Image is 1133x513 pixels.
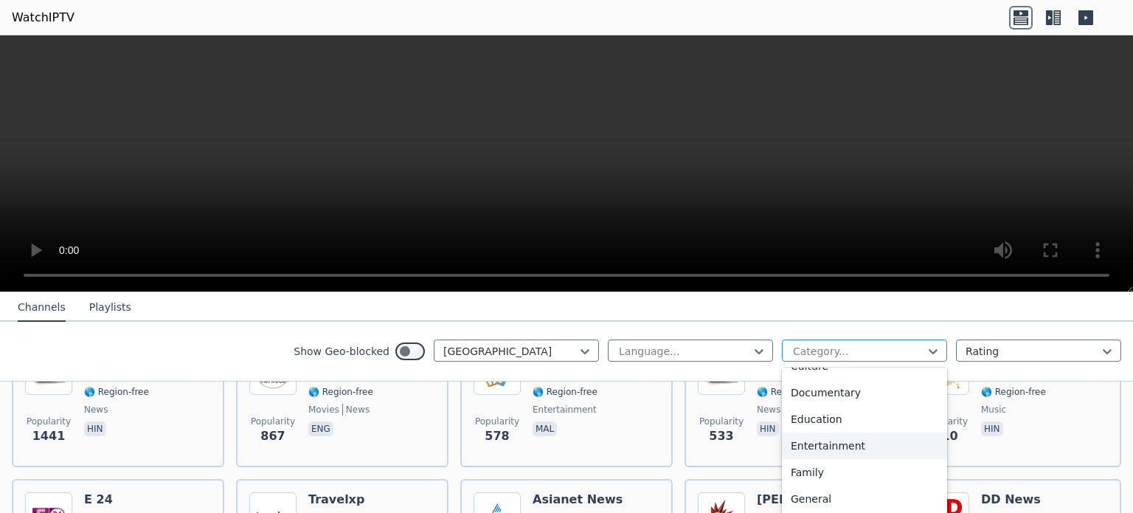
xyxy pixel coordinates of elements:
[308,421,333,436] p: eng
[782,406,947,433] div: Education
[485,427,509,445] span: 578
[27,416,71,427] span: Popularity
[308,404,339,416] span: movies
[757,421,779,436] p: hin
[782,379,947,406] div: Documentary
[84,404,108,416] span: news
[699,416,744,427] span: Popularity
[981,492,1048,507] h6: DD News
[533,492,623,507] h6: Asianet News
[782,486,947,512] div: General
[533,386,597,398] span: 🌎 Region-free
[475,416,519,427] span: Popularity
[757,492,867,507] h6: [PERSON_NAME]
[84,421,106,436] p: hin
[32,427,66,445] span: 1441
[533,404,597,416] span: entertainment
[981,421,1003,436] p: hin
[757,386,822,398] span: 🌎 Region-free
[251,416,295,427] span: Popularity
[89,294,131,322] button: Playlists
[12,9,75,27] a: WatchIPTV
[981,404,1006,416] span: music
[709,427,733,445] span: 533
[342,404,370,416] span: news
[294,344,389,359] label: Show Geo-blocked
[84,386,149,398] span: 🌎 Region-free
[84,492,149,507] h6: E 24
[782,433,947,459] div: Entertainment
[981,386,1046,398] span: 🌎 Region-free
[18,294,66,322] button: Channels
[757,404,780,416] span: news
[260,427,285,445] span: 867
[308,386,373,398] span: 🌎 Region-free
[533,421,557,436] p: mal
[308,492,373,507] h6: Travelxp
[782,459,947,486] div: Family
